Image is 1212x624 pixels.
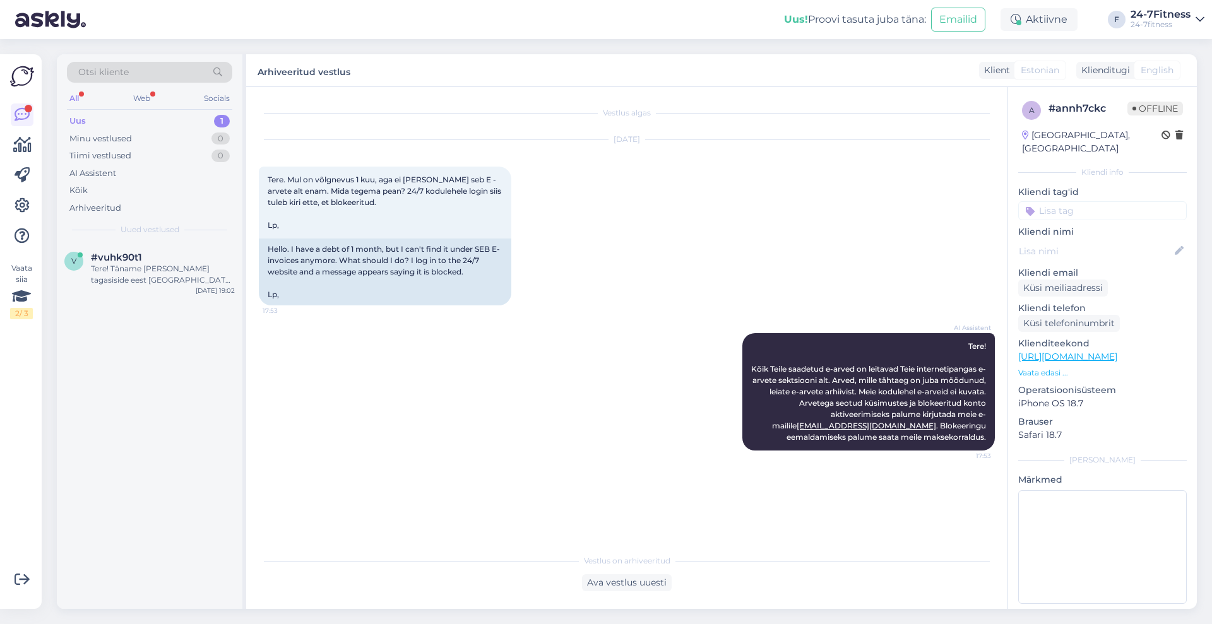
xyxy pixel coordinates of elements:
[78,66,129,79] span: Otsi kliente
[1019,244,1172,258] input: Lisa nimi
[1018,473,1187,486] p: Märkmed
[1018,185,1187,199] p: Kliendi tag'id
[1018,167,1187,178] div: Kliendi info
[751,341,988,442] span: Tere! Kõik Teile saadetud e-arved on leitavad Teie internetipangas e-arvete sektsiooni alt. Arved...
[268,175,503,230] span: Tere. Mul on võlgnevus 1 kuu, aga ei [PERSON_NAME] seb E -arvete alt enam. Mida tegema pean? 24/7...
[10,308,33,319] div: 2 / 3
[121,224,179,235] span: Uued vestlused
[1131,9,1204,30] a: 24-7Fitness24-7fitness
[1018,302,1187,315] p: Kliendi telefon
[584,555,670,567] span: Vestlus on arhiveeritud
[258,62,350,79] label: Arhiveeritud vestlus
[1018,351,1117,362] a: [URL][DOMAIN_NAME]
[10,262,33,319] div: Vaata siia
[944,323,991,333] span: AI Assistent
[1018,384,1187,397] p: Operatsioonisüsteem
[1018,428,1187,442] p: Safari 18.7
[1001,8,1078,31] div: Aktiivne
[582,574,672,591] div: Ava vestlus uuesti
[201,90,232,107] div: Socials
[1108,11,1126,28] div: F
[69,115,86,127] div: Uus
[214,115,230,127] div: 1
[1127,102,1183,115] span: Offline
[784,12,926,27] div: Proovi tasuta juba täna:
[1018,225,1187,238] p: Kliendi nimi
[784,13,808,25] b: Uus!
[1018,337,1187,350] p: Klienditeekond
[91,263,235,286] div: Tere! Täname [PERSON_NAME] tagasiside eest [GEOGRAPHIC_DATA] klubi meeste riietusruumi koristamis...
[797,421,936,430] a: [EMAIL_ADDRESS][DOMAIN_NAME]
[1022,129,1161,155] div: [GEOGRAPHIC_DATA], [GEOGRAPHIC_DATA]
[69,167,116,180] div: AI Assistent
[263,306,310,315] span: 17:53
[944,451,991,461] span: 17:53
[1029,105,1035,115] span: a
[259,238,511,305] div: Hello. I have a debt of 1 month, but I can't find it under SEB E-invoices anymore. What should I ...
[1076,64,1130,77] div: Klienditugi
[10,64,34,88] img: Askly Logo
[1141,64,1173,77] span: English
[931,8,985,32] button: Emailid
[69,150,131,162] div: Tiimi vestlused
[259,107,995,119] div: Vestlus algas
[259,134,995,145] div: [DATE]
[69,184,88,197] div: Kõik
[1131,9,1191,20] div: 24-7Fitness
[67,90,81,107] div: All
[69,202,121,215] div: Arhiveeritud
[1021,64,1059,77] span: Estonian
[1018,454,1187,466] div: [PERSON_NAME]
[196,286,235,295] div: [DATE] 19:02
[1018,201,1187,220] input: Lisa tag
[1018,266,1187,280] p: Kliendi email
[1018,415,1187,428] p: Brauser
[131,90,153,107] div: Web
[211,150,230,162] div: 0
[1018,397,1187,410] p: iPhone OS 18.7
[979,64,1010,77] div: Klient
[1018,315,1120,332] div: Küsi telefoninumbrit
[71,256,76,266] span: v
[1131,20,1191,30] div: 24-7fitness
[91,252,142,263] span: #vuhk90t1
[211,132,230,145] div: 0
[1018,280,1108,297] div: Küsi meiliaadressi
[69,132,132,145] div: Minu vestlused
[1018,367,1187,379] p: Vaata edasi ...
[1049,101,1127,116] div: # annh7ckc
